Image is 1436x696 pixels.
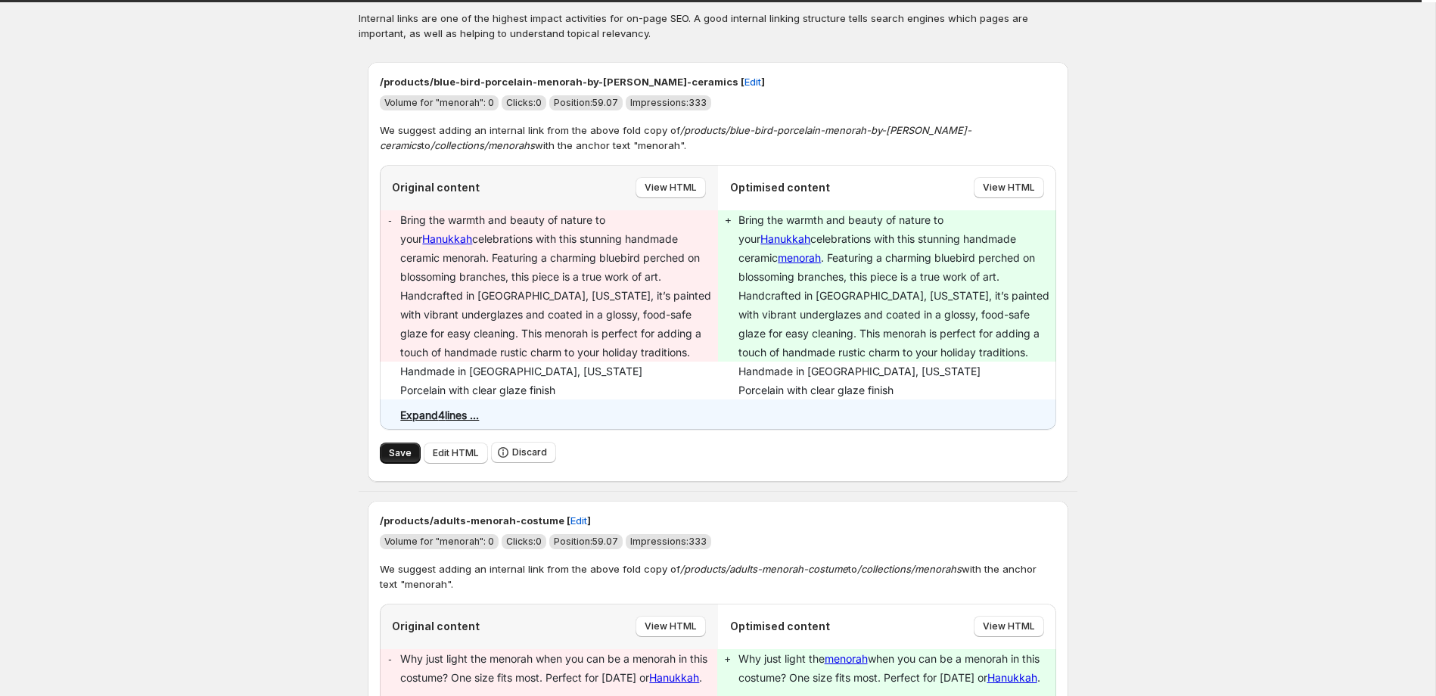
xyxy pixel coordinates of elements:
button: Edit [561,508,596,533]
p: Optimised content [730,619,830,634]
span: View HTML [983,620,1035,632]
em: /products/adults-menorah-costume [680,563,848,575]
li: Porcelain with clear glaze finish [738,381,1055,399]
button: Edit HTML [424,443,488,464]
p: Original content [392,180,480,195]
button: View HTML [636,177,706,198]
pre: + [725,650,731,669]
button: Discard [491,442,556,463]
a: Hanukkah [422,232,472,245]
a: Hanukkah [649,671,699,684]
p: /products/blue-bird-porcelain-menorah-by-[PERSON_NAME]-ceramics [ ] [380,74,1056,89]
pre: Expand 4 lines ... [400,409,479,421]
span: Save [389,447,412,459]
span: Volume for "menorah": 0 [384,97,494,108]
span: View HTML [983,182,1035,194]
span: Position: 59.07 [554,536,618,547]
span: Clicks: 0 [506,536,542,547]
em: /products/blue-bird-porcelain-menorah-by-[PERSON_NAME]-ceramics [380,124,971,151]
a: Hanukkah [760,232,810,245]
button: View HTML [636,616,706,637]
span: Edit [570,513,587,528]
li: Porcelain with clear glaze finish [400,381,717,399]
span: View HTML [645,620,697,632]
span: Clicks: 0 [506,97,542,108]
span: Impressions: 333 [630,536,707,547]
span: View HTML [645,182,697,194]
button: Save [380,443,421,464]
a: menorah [778,251,821,264]
button: View HTML [974,616,1044,637]
span: Position: 59.07 [554,97,618,108]
li: Handmade in [GEOGRAPHIC_DATA], [US_STATE] [738,362,1055,381]
p: We suggest adding an internal link from the above fold copy of to with the anchor text "menorah". [380,561,1056,592]
em: /collections/menorahs [430,139,535,151]
button: View HTML [974,177,1044,198]
li: Handmade in [GEOGRAPHIC_DATA], [US_STATE] [400,362,717,381]
p: Bring the warmth and beauty of nature to your celebrations with this stunning handmade ceramic . ... [738,210,1055,362]
span: Edit [744,74,761,89]
p: We suggest adding an internal link from the above fold copy of to with the anchor text "menorah". [380,123,1056,153]
pre: - [387,211,393,230]
p: Original content [392,619,480,634]
span: Volume for "menorah": 0 [384,536,494,547]
p: Optimised content [730,180,830,195]
span: Impressions: 333 [630,97,707,108]
pre: - [387,650,393,669]
a: menorah [825,652,868,665]
span: Edit HTML [433,447,479,459]
p: Internal links are one of the highest impact activities for on-page SEO. A good internal linking ... [359,11,1077,41]
button: Edit [735,70,770,94]
p: Bring the warmth and beauty of nature to your celebrations with this stunning handmade ceramic me... [400,210,717,362]
span: Discard [512,446,547,458]
p: /products/adults-menorah-costume [ ] [380,513,1056,528]
em: /collections/menorahs [857,563,962,575]
a: Hanukkah [987,671,1037,684]
pre: + [726,211,732,230]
